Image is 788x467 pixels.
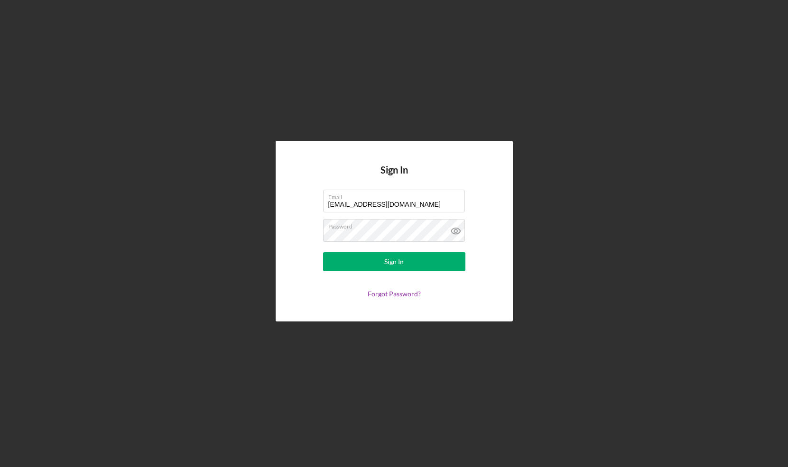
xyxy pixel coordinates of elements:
[380,165,408,190] h4: Sign In
[323,252,465,271] button: Sign In
[328,190,465,201] label: Email
[368,290,421,298] a: Forgot Password?
[328,220,465,230] label: Password
[384,252,404,271] div: Sign In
